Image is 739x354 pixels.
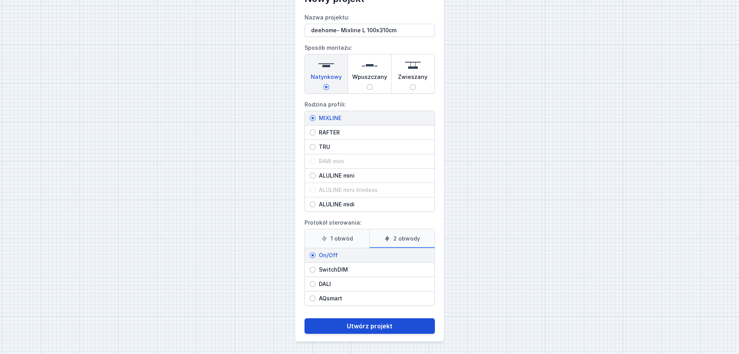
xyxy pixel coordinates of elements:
label: 1 obwód [305,229,370,248]
label: Nazwa projektu: [305,11,435,37]
input: Wpuszczany [367,84,373,90]
span: SwitchDIM [316,266,430,274]
button: Utwórz projekt [305,318,435,334]
label: Rodzina profili: [305,98,435,212]
input: TRU [310,144,316,150]
span: TRU [316,143,430,151]
span: RAFTER [316,129,430,136]
input: ALULINE mini [310,173,316,179]
label: Sposób montażu: [305,42,435,94]
input: ALULINE midi [310,201,316,208]
input: MIXLINE [310,115,316,121]
span: On/Off [316,251,430,259]
input: Natynkowy [323,84,329,90]
input: SwitchDIM [310,267,316,273]
input: On/Off [310,252,316,258]
img: suspended.svg [405,58,421,73]
label: Protokół sterowania: [305,216,435,306]
span: MIXLINE [316,114,430,122]
img: recessed.svg [362,58,377,73]
span: Zwieszany [398,73,427,84]
img: surface.svg [318,58,334,73]
span: ALULINE midi [316,201,430,208]
input: AQsmart [310,295,316,302]
span: AQsmart [316,295,430,302]
input: DALI [310,281,316,287]
label: 2 obwody [369,229,434,248]
input: Zwieszany [410,84,416,90]
input: RAFTER [310,129,316,136]
span: ALULINE mini [316,172,430,180]
span: DALI [316,280,430,288]
span: Natynkowy [311,73,342,84]
input: Nazwa projektu: [305,24,435,37]
span: Wpuszczany [352,73,387,84]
